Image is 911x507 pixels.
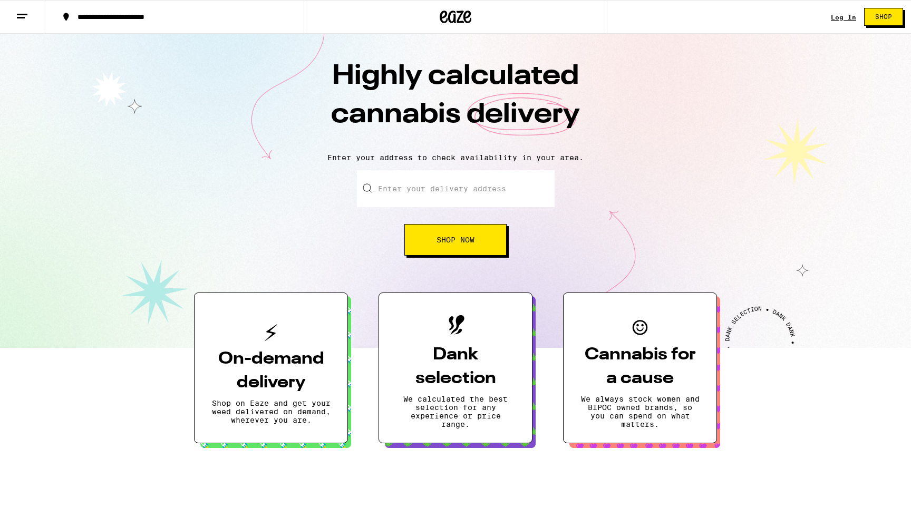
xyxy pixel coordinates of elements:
[396,343,515,391] h3: Dank selection
[404,224,507,256] button: Shop Now
[194,292,348,443] button: On-demand deliveryShop on Eaze and get your weed delivered on demand, wherever you are.
[856,8,911,26] a: Shop
[357,170,555,207] input: Enter your delivery address
[211,399,331,424] p: Shop on Eaze and get your weed delivered on demand, wherever you are.
[379,292,532,443] button: Dank selectionWe calculated the best selection for any experience or price range.
[396,395,515,428] p: We calculated the best selection for any experience or price range.
[11,153,900,162] p: Enter your address to check availability in your area.
[563,292,717,443] button: Cannabis for a causeWe always stock women and BIPOC owned brands, so you can spend on what matters.
[831,14,856,21] a: Log In
[864,8,903,26] button: Shop
[211,347,331,395] h3: On-demand delivery
[580,395,700,428] p: We always stock women and BIPOC owned brands, so you can spend on what matters.
[580,343,700,391] h3: Cannabis for a cause
[271,57,640,145] h1: Highly calculated cannabis delivery
[875,14,892,20] span: Shop
[437,236,474,243] span: Shop Now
